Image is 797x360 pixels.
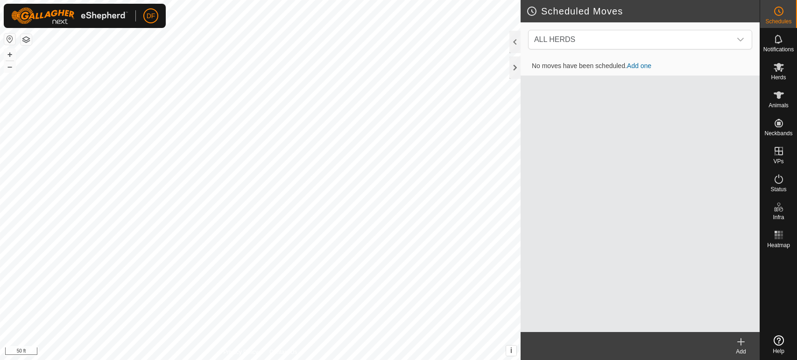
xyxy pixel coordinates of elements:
span: Neckbands [764,131,792,136]
span: ALL HERDS [534,35,575,43]
button: – [4,61,15,72]
button: Map Layers [21,34,32,45]
span: Help [773,348,784,354]
span: VPs [773,159,783,164]
span: Animals [769,103,789,108]
a: Contact Us [269,348,297,356]
h2: Scheduled Moves [526,6,760,17]
span: ALL HERDS [530,30,731,49]
span: Infra [773,215,784,220]
button: Reset Map [4,34,15,45]
img: Gallagher Logo [11,7,128,24]
a: Help [760,332,797,358]
span: No moves have been scheduled. [524,62,659,69]
div: Add [722,347,760,356]
span: i [510,346,512,354]
button: i [506,346,516,356]
span: Status [770,187,786,192]
a: Privacy Policy [223,348,258,356]
div: dropdown trigger [731,30,750,49]
a: Add one [627,62,651,69]
button: + [4,49,15,60]
span: Heatmap [767,242,790,248]
span: Schedules [765,19,791,24]
span: Herds [771,75,786,80]
span: DF [147,11,155,21]
span: Notifications [763,47,794,52]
